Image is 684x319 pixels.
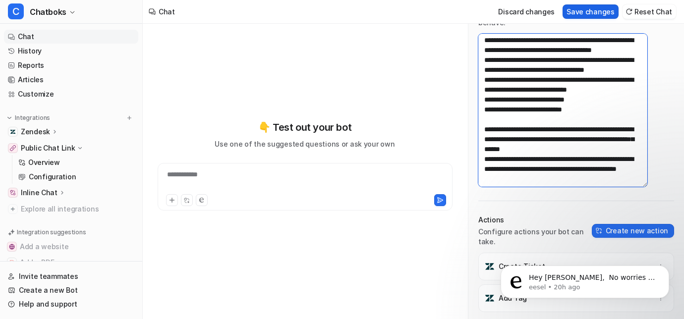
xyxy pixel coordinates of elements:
[6,114,13,121] img: expand menu
[14,170,138,184] a: Configuration
[29,172,76,182] p: Configuration
[478,227,592,247] p: Configure actions your bot can take.
[626,8,632,15] img: reset
[4,255,138,270] button: Add a PDFAdd a PDF
[215,139,395,149] p: Use one of the suggested questions or ask your own
[4,58,138,72] a: Reports
[4,202,138,216] a: Explore all integrations
[4,239,138,255] button: Add a websiteAdd a website
[4,30,138,44] a: Chat
[592,224,674,238] button: Create new action
[15,114,50,122] p: Integrations
[10,129,16,135] img: Zendesk
[4,44,138,58] a: History
[21,188,57,198] p: Inline Chat
[126,114,133,121] img: menu_add.svg
[4,113,53,123] button: Integrations
[4,73,138,87] a: Articles
[258,120,351,135] p: 👇 Test out your bot
[485,262,495,271] img: Create Ticket icon
[8,204,18,214] img: explore all integrations
[30,5,66,19] span: Chatboks
[486,245,684,314] iframe: Intercom notifications message
[494,4,559,19] button: Discard changes
[9,244,15,250] img: Add a website
[485,293,495,303] img: Add Tag icon
[10,190,16,196] img: Inline Chat
[21,127,50,137] p: Zendesk
[623,4,676,19] button: Reset Chat
[596,227,603,234] img: create-action-icon.svg
[9,260,15,266] img: Add a PDF
[21,201,134,217] span: Explore all integrations
[4,283,138,297] a: Create a new Bot
[4,87,138,101] a: Customize
[21,143,75,153] p: Public Chat Link
[4,297,138,311] a: Help and support
[10,145,16,151] img: Public Chat Link
[8,3,24,19] span: C
[28,158,60,167] p: Overview
[478,215,592,225] p: Actions
[4,269,138,283] a: Invite teammates
[14,156,138,169] a: Overview
[159,6,175,17] div: Chat
[17,228,86,237] p: Integration suggestions
[563,4,619,19] button: Save changes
